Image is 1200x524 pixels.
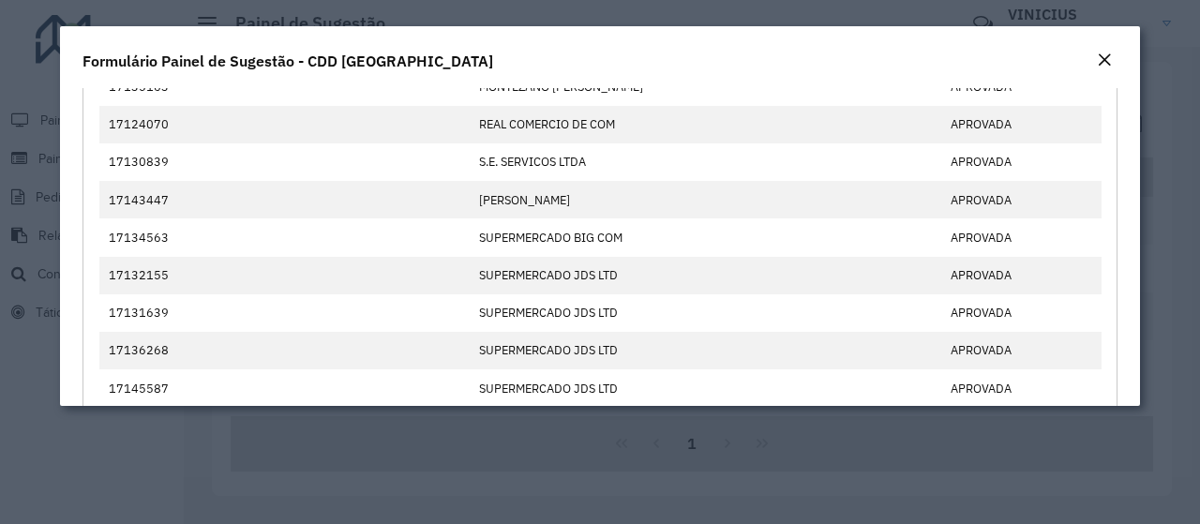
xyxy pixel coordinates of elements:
td: 17131639 [99,294,470,332]
em: Fechar [1097,52,1112,67]
td: APROVADA [941,218,1102,256]
td: APROVADA [941,143,1102,181]
td: APROVADA [941,294,1102,332]
td: S.E. SERVICOS LTDA [470,143,941,181]
td: SUPERMERCADO BIG COM [470,218,941,256]
td: SUPERMERCADO JDS LTD [470,332,941,369]
td: SUPERMERCADO JDS LTD [470,369,941,407]
td: APROVADA [941,369,1102,407]
td: 17130839 [99,143,470,181]
td: APROVADA [941,257,1102,294]
td: 17132155 [99,257,470,294]
td: 17124070 [99,106,470,143]
h4: Formulário Painel de Sugestão - CDD [GEOGRAPHIC_DATA] [82,50,493,72]
td: 17143447 [99,181,470,218]
td: [PERSON_NAME] [470,181,941,218]
td: SUPERMERCADO JDS LTD [470,294,941,332]
td: SUPERMERCADO JDS LTD [470,257,941,294]
button: Close [1091,49,1117,73]
td: 17145587 [99,369,470,407]
td: 17136268 [99,332,470,369]
td: REAL COMERCIO DE COM [470,106,941,143]
td: APROVADA [941,181,1102,218]
td: APROVADA [941,332,1102,369]
td: APROVADA [941,106,1102,143]
td: 17134563 [99,218,470,256]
